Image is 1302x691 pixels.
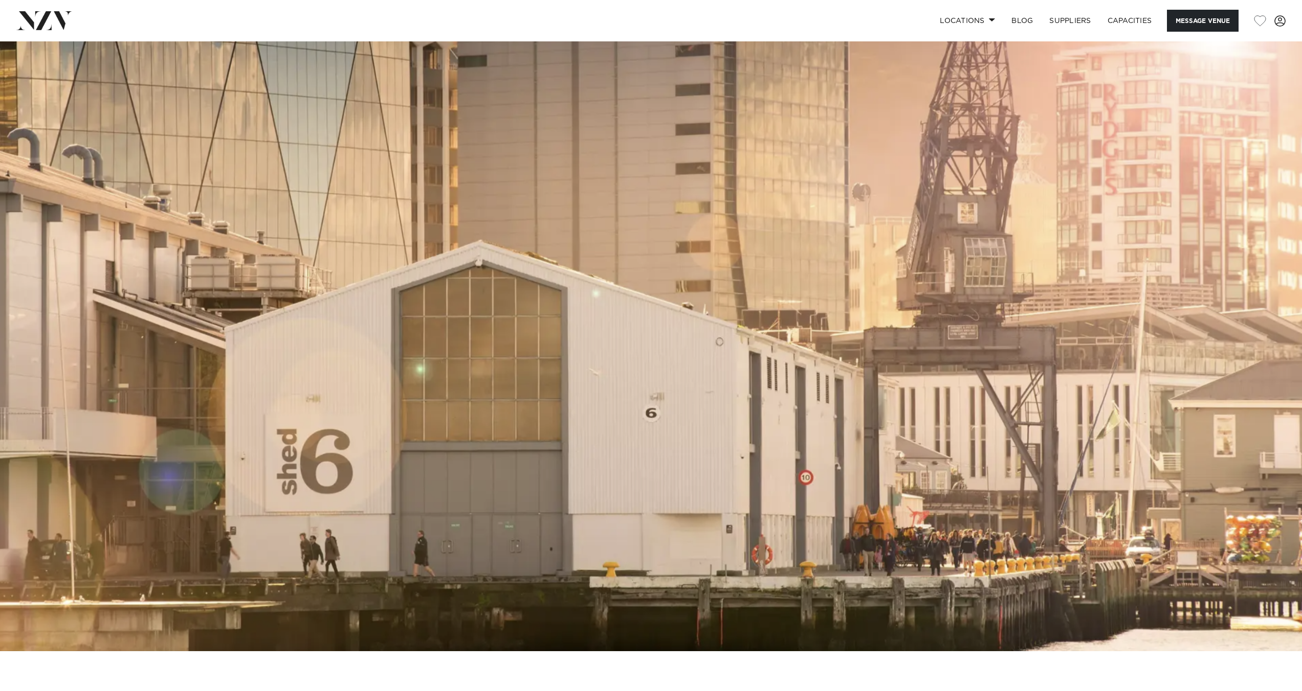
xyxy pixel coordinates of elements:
[1099,10,1160,32] a: Capacities
[1167,10,1239,32] button: Message Venue
[16,11,72,30] img: nzv-logo.png
[1041,10,1099,32] a: SUPPLIERS
[1003,10,1041,32] a: BLOG
[932,10,1003,32] a: Locations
